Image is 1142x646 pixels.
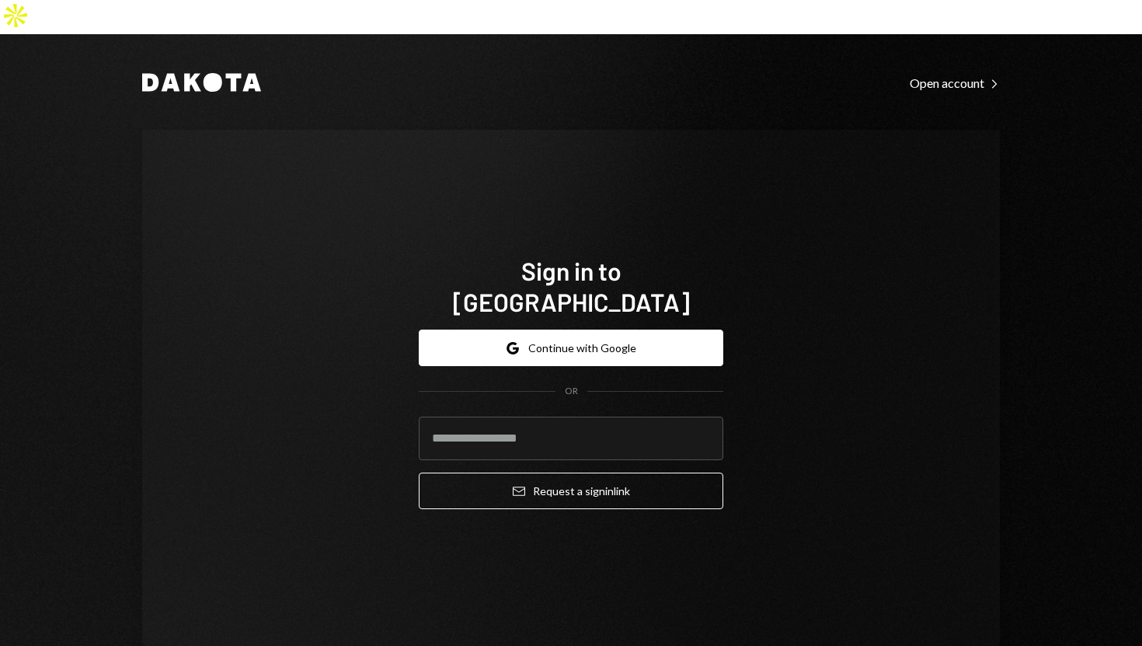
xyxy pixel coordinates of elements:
[419,255,723,317] h1: Sign in to [GEOGRAPHIC_DATA]
[565,385,578,398] div: OR
[419,330,723,366] button: Continue with Google
[419,473,723,509] button: Request a signinlink
[910,75,1000,91] div: Open account
[910,74,1000,91] a: Open account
